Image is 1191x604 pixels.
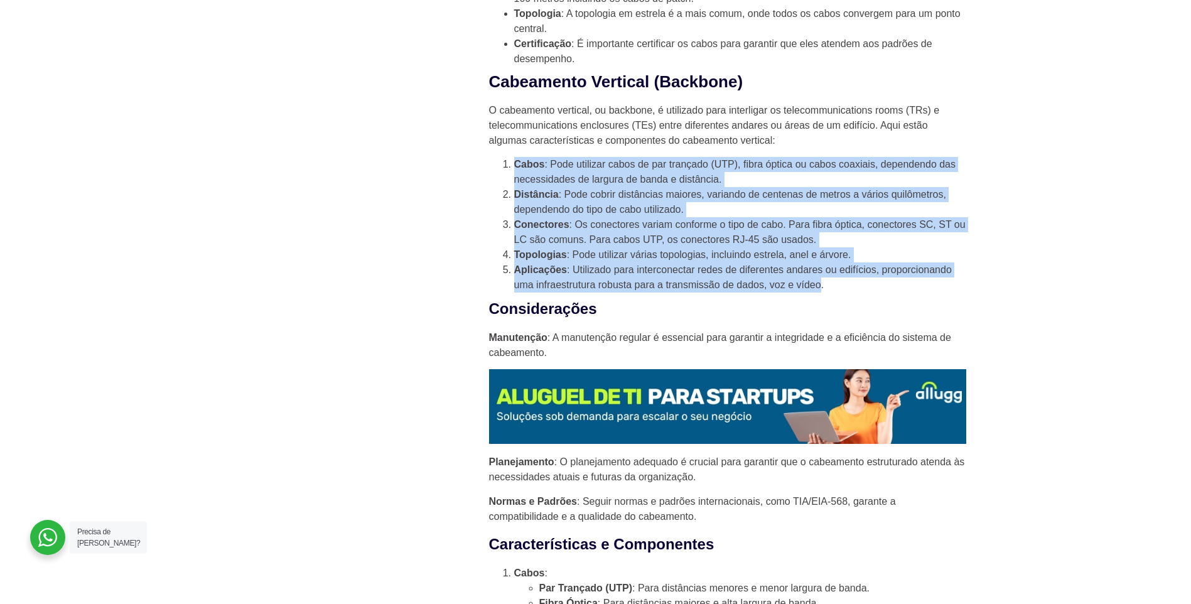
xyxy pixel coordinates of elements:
strong: Certificação [514,38,572,49]
h3: Características e Componentes [489,533,966,556]
strong: Manutenção [489,332,547,343]
li: : Para distâncias menores e menor largura de banda. [539,581,966,596]
strong: Cabos [514,568,545,578]
strong: Normas e Padrões [489,496,578,507]
li: : Pode cobrir distâncias maiores, variando de centenas de metros a vários quilômetros, dependendo... [514,187,966,217]
strong: Par Trançado (UTP) [539,583,632,593]
li: : Pode utilizar cabos de par trançado (UTP), fibra óptica ou cabos coaxiais, dependendo das neces... [514,157,966,187]
li: : Pode utilizar várias topologias, incluindo estrela, anel e árvore. [514,247,966,262]
li: : É importante certificar os cabos para garantir que eles atendem aos padrões de desempenho. [514,36,966,67]
p: O cabeamento vertical, ou backbone, é utilizado para interligar os telecommunications rooms (TRs)... [489,103,966,148]
iframe: Chat Widget [965,443,1191,604]
strong: Topologias [514,249,567,260]
li: : Os conectores variam conforme o tipo de cabo. Para fibra óptica, conectores SC, ST ou LC são co... [514,217,966,247]
h3: Considerações [489,298,966,320]
li: : Utilizado para interconectar redes de diferentes andares ou edifícios, proporcionando uma infra... [514,262,966,293]
p: : A manutenção regular é essencial para garantir a integridade e a eficiência do sistema de cabea... [489,330,966,360]
strong: Planejamento [489,456,554,467]
h2: Cabeamento Vertical (Backbone) [489,72,966,93]
p: : Seguir normas e padrões internacionais, como TIA/EIA-568, garante a compatibilidade e a qualida... [489,494,966,524]
strong: Cabos [514,159,545,170]
img: Aluguel de Notebook [489,369,966,444]
span: Precisa de [PERSON_NAME]? [77,527,140,547]
p: : O planejamento adequado é crucial para garantir que o cabeamento estruturado atenda às necessid... [489,455,966,485]
li: : A topologia em estrela é a mais comum, onde todos os cabos convergem para um ponto central. [514,6,966,36]
strong: Conectores [514,219,569,230]
strong: Aplicações [514,264,567,275]
strong: Distância [514,189,559,200]
strong: Topologia [514,8,561,19]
